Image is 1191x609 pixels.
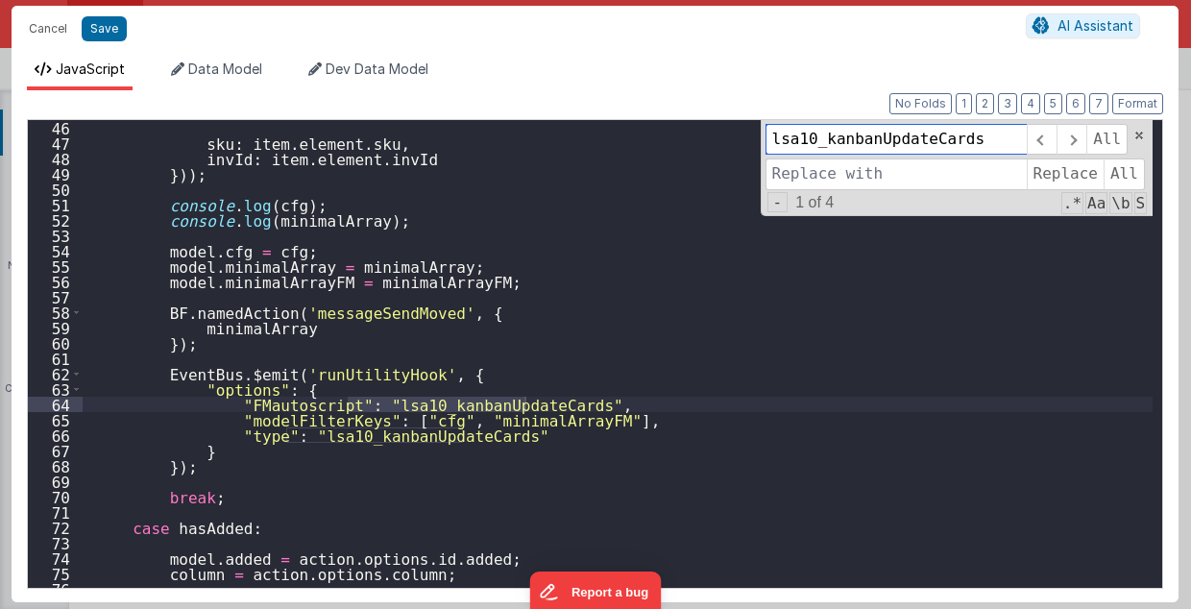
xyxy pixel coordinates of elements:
div: 76 [28,581,83,597]
div: 68 [28,458,83,474]
div: 46 [28,120,83,135]
div: 71 [28,504,83,520]
span: Search In Selection [1134,192,1148,214]
button: 6 [1066,93,1085,114]
div: 63 [28,381,83,397]
button: 3 [998,93,1017,114]
span: JavaScript [56,61,125,77]
div: 74 [28,550,83,566]
div: 51 [28,197,83,212]
div: 61 [28,351,83,366]
span: Alt-Enter [1086,124,1128,155]
button: AI Assistant [1026,13,1140,38]
div: 49 [28,166,83,182]
div: 55 [28,258,83,274]
span: Whole Word Search [1109,192,1131,214]
div: 52 [28,212,83,228]
span: Data Model [188,61,262,77]
span: AI Assistant [1057,17,1133,34]
div: 70 [28,489,83,504]
span: RegExp Search [1061,192,1083,214]
span: CaseSensitive Search [1085,192,1107,214]
button: 1 [956,93,972,114]
div: 58 [28,304,83,320]
span: All [1104,158,1145,189]
button: Format [1112,93,1163,114]
div: 53 [28,228,83,243]
div: 47 [28,135,83,151]
button: Save [82,16,127,41]
div: 57 [28,289,83,304]
div: 48 [28,151,83,166]
div: 56 [28,274,83,289]
span: Replace [1027,158,1104,189]
button: 7 [1089,93,1108,114]
button: 4 [1021,93,1040,114]
div: 66 [28,427,83,443]
div: 60 [28,335,83,351]
span: Toggel Replace mode [767,192,789,212]
input: Search for [766,124,1027,155]
div: 50 [28,182,83,197]
div: 72 [28,520,83,535]
input: Replace with [766,158,1027,189]
div: 67 [28,443,83,458]
div: 75 [28,566,83,581]
div: 69 [28,474,83,489]
button: 5 [1044,93,1062,114]
div: 62 [28,366,83,381]
div: 54 [28,243,83,258]
div: 64 [28,397,83,412]
button: No Folds [889,93,952,114]
button: 2 [976,93,994,114]
button: Cancel [19,15,77,42]
div: 65 [28,412,83,427]
span: 1 of 4 [788,194,841,211]
div: 73 [28,535,83,550]
span: Dev Data Model [326,61,428,77]
div: 59 [28,320,83,335]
